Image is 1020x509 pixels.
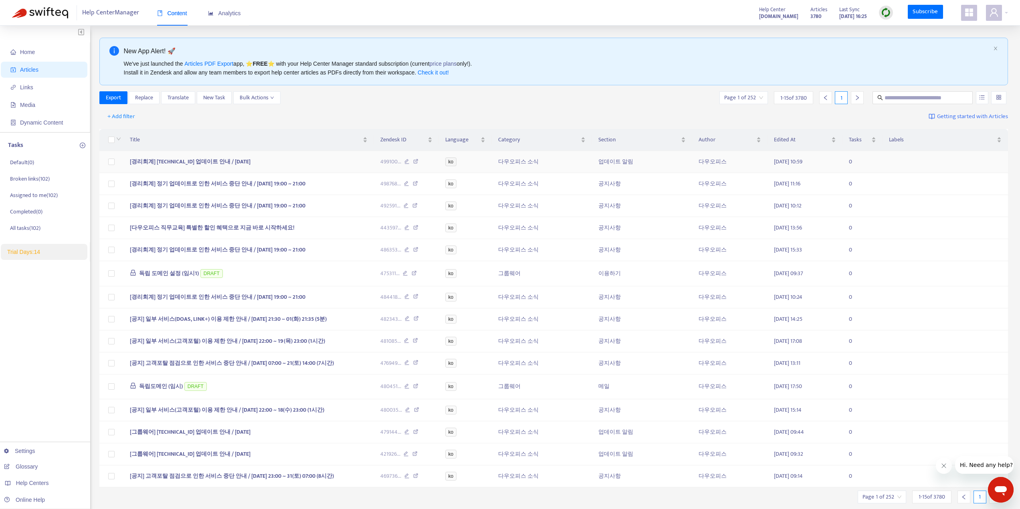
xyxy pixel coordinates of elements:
[10,84,16,90] span: link
[492,286,592,308] td: 다우오피스 소식
[780,94,807,102] span: 1 - 15 of 3780
[835,91,848,104] div: 1
[592,308,692,330] td: 공지사항
[849,135,870,144] span: Tasks
[842,308,883,330] td: 0
[774,471,803,481] span: [DATE] 09:14
[592,286,692,308] td: 공지사항
[842,239,883,261] td: 0
[130,427,250,437] span: [그룹웨어] [TECHNICAL_ID] 업데이트 안내 / [DATE]
[135,93,153,102] span: Replace
[692,399,768,421] td: 다우오피스
[842,151,883,173] td: 0
[123,129,374,151] th: Title
[774,427,804,437] span: [DATE] 09:44
[842,352,883,374] td: 0
[380,428,401,437] span: 479144 ...
[961,494,967,500] span: left
[124,46,990,56] div: New App Alert! 🚀
[445,450,457,459] span: ko
[380,382,401,391] span: 480451 ...
[130,179,305,188] span: [경리회계] 정기 업데이트로 인한 서비스 중단 안내 / [DATE] 19:00 ~ 21:00
[20,49,35,55] span: Home
[936,458,952,474] iframe: 메시지 닫기
[774,245,802,254] span: [DATE] 15:33
[592,330,692,352] td: 공지사항
[20,119,63,126] span: Dynamic Content
[130,270,136,276] span: lock
[692,151,768,173] td: 다우오피스
[380,269,400,278] span: 475311 ...
[979,95,985,100] span: unordered-list
[492,195,592,217] td: 다우오피스 소식
[592,421,692,443] td: 업데이트 알림
[445,179,457,188] span: ko
[7,249,40,255] span: Trial Days: 14
[439,129,492,151] th: Language
[208,10,241,16] span: Analytics
[130,358,334,368] span: [공지] 고객포탈 점검으로 인한 서비스 중단 안내 / [DATE] 07:00 ~ 21(토) 14:00 (7시간)
[774,201,802,210] span: [DATE] 10:12
[130,449,250,459] span: [그룹웨어] [TECHNICAL_ID] 업데이트 안내 / [DATE]
[492,465,592,487] td: 다우오피스 소식
[842,465,883,487] td: 0
[592,151,692,173] td: 업데이트 알림
[692,217,768,239] td: 다우오피스
[692,374,768,400] td: 다우오피스
[839,12,867,21] strong: [DATE] 16:25
[380,337,401,346] span: 481085 ...
[993,46,998,51] span: close
[759,5,786,14] span: Help Center
[810,5,827,14] span: Articles
[20,102,35,108] span: Media
[445,157,457,166] span: ko
[823,95,828,101] span: left
[592,129,692,151] th: Section
[380,201,400,210] span: 492591 ...
[774,382,802,391] span: [DATE] 17:50
[908,5,943,19] a: Subscribe
[418,69,449,76] a: Check it out!
[380,359,401,368] span: 476949 ...
[492,399,592,421] td: 다우오피스 소식
[380,406,402,414] span: 480035 ...
[106,93,121,102] span: Export
[774,358,800,368] span: [DATE] 13:11
[774,292,802,302] span: [DATE] 10:24
[380,157,401,166] span: 499100 ...
[692,330,768,352] td: 다우오피스
[842,217,883,239] td: 0
[380,179,401,188] span: 498768 ...
[592,399,692,421] td: 공지사항
[839,5,860,14] span: Last Sync
[592,261,692,286] td: 이용하기
[82,5,139,20] span: Help Center Manager
[240,93,274,102] span: Bulk Actions
[380,315,402,324] span: 482343 ...
[12,7,68,18] img: Swifteq
[430,60,457,67] a: price plans
[699,135,755,144] span: Author
[130,223,295,232] span: [다우오피스 직무교육] 특별한 할인 혜택으로 지금 바로 시작하세요!
[130,314,327,324] span: [공지] 일부 서비스(DOAS, LINK+) 이용 제한 안내 / [DATE] 21:30 ~ 01(화) 21:35 (5분)
[976,91,988,104] button: unordered-list
[492,421,592,443] td: 다우오피스 소식
[203,93,225,102] span: New Task
[130,157,250,166] span: [경리회계] [TECHNICAL_ID] 업데이트 안내 / [DATE]
[252,60,267,67] b: FREE
[759,12,798,21] a: [DOMAIN_NAME]
[592,239,692,261] td: 공지사항
[233,91,281,104] button: Bulk Actionsdown
[208,10,214,16] span: area-chart
[130,382,136,389] span: lock
[16,480,49,486] span: Help Centers
[445,406,457,414] span: ko
[919,493,945,501] span: 1 - 15 of 3780
[989,8,999,17] span: user
[692,421,768,443] td: 다우오피스
[184,382,207,391] span: DRAFT
[929,110,1008,123] a: Getting started with Articles
[692,195,768,217] td: 다우오피스
[955,456,1014,474] iframe: 회사에서 보낸 메시지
